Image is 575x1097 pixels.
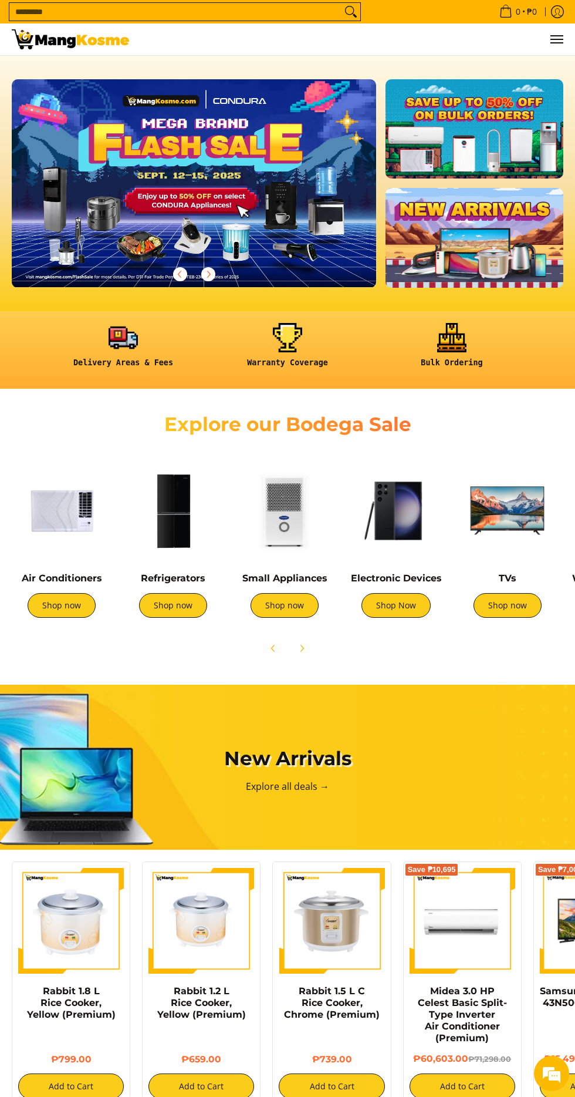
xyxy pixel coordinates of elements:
a: Shop now [28,593,96,618]
button: Next [289,635,314,661]
a: <h6><strong>Warranty Coverage</strong></h6> [211,323,364,377]
a: Explore all deals → [246,780,329,793]
span: Save ₱10,695 [408,866,456,873]
a: Shop now [251,593,319,618]
a: Rabbit 1.5 L C Rice Cooker, Chrome (Premium) [284,985,380,1020]
img: Electronic Devices [346,461,446,561]
img: https://mangkosme.com/products/rabbit-1-8-l-rice-cooker-yellow-class-a [18,868,124,974]
img: TVs [458,461,557,561]
h6: ₱739.00 [279,1054,384,1065]
a: Small Appliances [242,573,327,584]
img: Air Conditioners [12,461,111,561]
img: https://mangkosme.com/products/rabbit-1-5-l-c-rice-cooker-chrome-class-a [279,868,384,974]
a: Midea 3.0 HP Celest Basic Split-Type Inverter Air Conditioner (Premium) [418,985,507,1044]
span: 0 [514,8,522,16]
span: • [496,5,540,18]
img: Refrigerators [123,461,223,561]
img: Desktop homepage 29339654 2507 42fb b9ff a0650d39e9ed [12,79,376,287]
nav: Main Menu [141,23,563,55]
button: Previous [167,261,193,287]
button: Menu [549,23,563,55]
img: rabbit-1.2-liter-rice-cooker-yellow-full-view-mang-kosme [148,868,254,974]
a: Electronic Devices [351,573,442,584]
h6: ₱659.00 [148,1054,254,1065]
a: Rabbit 1.2 L Rice Cooker, Yellow (Premium) [157,985,246,1020]
a: Shop now [473,593,542,618]
a: Air Conditioners [22,573,102,584]
ul: Customer Navigation [141,23,563,55]
a: Shop now [139,593,207,618]
del: ₱71,298.00 [468,1055,511,1064]
a: Shop Now [361,593,431,618]
span: ₱0 [525,8,539,16]
button: Previous [261,635,286,661]
h2: Explore our Bodega Sale [153,412,422,436]
a: Rabbit 1.8 L Rice Cooker, Yellow (Premium) [27,985,116,1020]
button: Search [341,3,360,21]
h6: ₱60,603.00 [410,1053,515,1065]
img: Mang Kosme: Your Home Appliances Warehouse Sale Partner! [12,29,129,49]
img: Midea 3.0 HP Celest Basic Split-Type Inverter Air Conditioner (Premium) [410,868,515,974]
a: TVs [499,573,516,584]
a: Refrigerators [141,573,205,584]
h6: ₱799.00 [18,1054,124,1065]
button: Next [195,261,221,287]
a: <h6><strong>Delivery Areas & Fees</strong></h6> [47,323,199,377]
img: Small Appliances [235,461,334,561]
a: <h6><strong>Bulk Ordering</strong></h6> [376,323,528,377]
